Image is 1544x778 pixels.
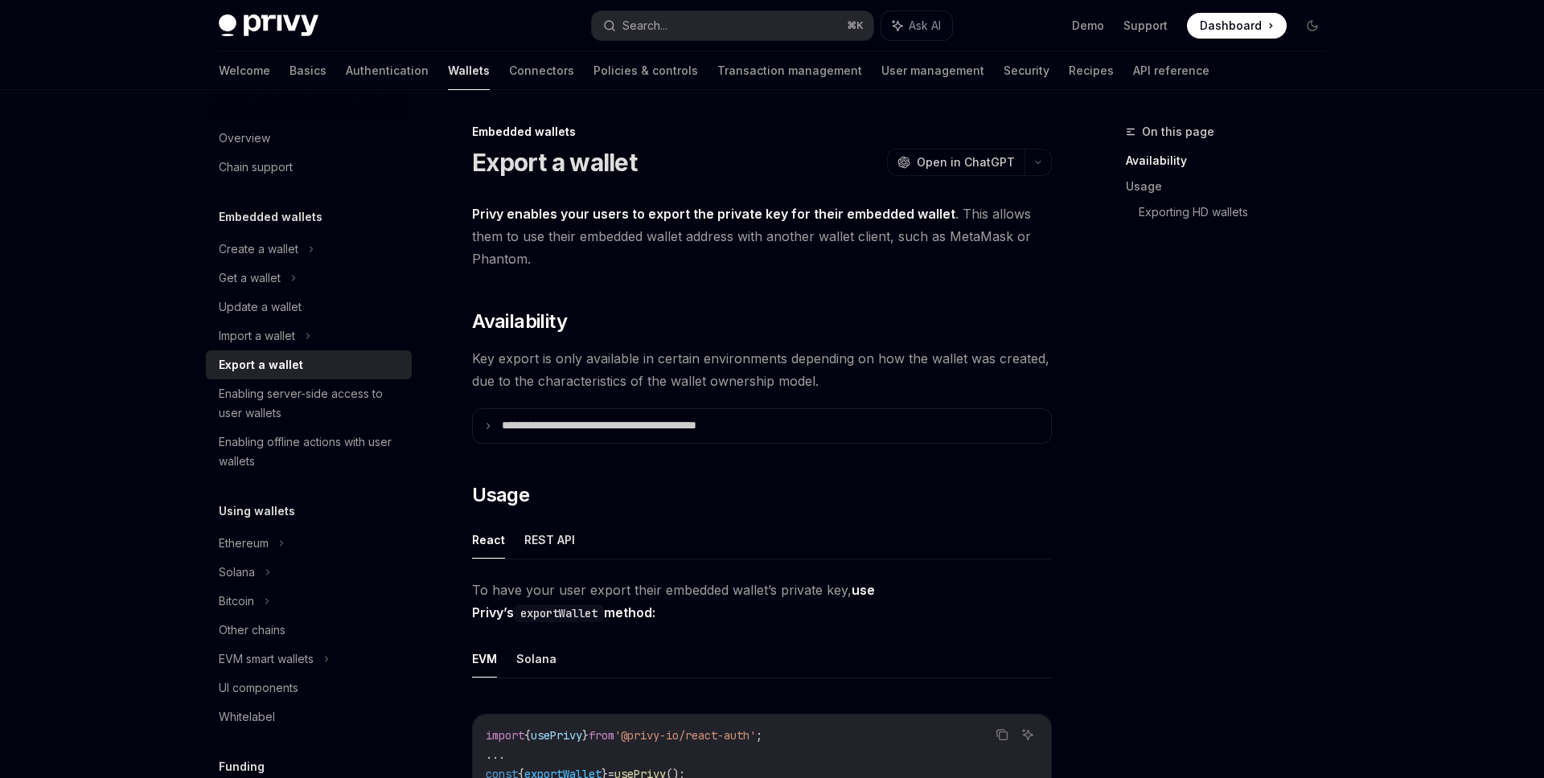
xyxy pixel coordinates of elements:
[1133,51,1209,90] a: API reference
[593,51,698,90] a: Policies & controls
[206,616,412,645] a: Other chains
[219,158,293,177] div: Chain support
[206,379,412,428] a: Enabling server-side access to user wallets
[206,674,412,702] a: UI components
[881,51,984,90] a: User management
[472,579,1052,624] span: To have your user export their embedded wallet’s private key,
[219,129,270,148] div: Overview
[756,728,762,743] span: ;
[1072,18,1104,34] a: Demo
[917,154,1015,170] span: Open in ChatGPT
[1017,724,1038,745] button: Ask AI
[516,640,556,678] button: Solana
[887,149,1025,176] button: Open in ChatGPT
[524,521,575,559] button: REST API
[589,728,614,743] span: from
[219,384,402,423] div: Enabling server-side access to user wallets
[472,640,497,678] button: EVM
[472,482,529,508] span: Usage
[219,592,254,611] div: Bitcoin
[219,678,298,698] div: UI components
[219,563,255,582] div: Solana
[219,14,318,37] img: dark logo
[582,728,589,743] span: }
[1200,18,1262,34] span: Dashboard
[1123,18,1168,34] a: Support
[219,268,281,288] div: Get a wallet
[1187,13,1287,39] a: Dashboard
[592,11,873,40] button: Search...⌘K
[524,728,531,743] span: {
[206,124,412,153] a: Overview
[219,757,265,776] h5: Funding
[472,347,1052,392] span: Key export is only available in certain environments depending on how the wallet was created, due...
[448,51,490,90] a: Wallets
[514,604,604,622] code: exportWallet
[486,747,505,762] span: ...
[1004,51,1049,90] a: Security
[1142,122,1214,141] span: On this page
[1069,51,1114,90] a: Recipes
[472,206,955,222] strong: Privy enables your users to export the private key for their embedded wallet
[206,428,412,476] a: Enabling offline actions with user wallets
[486,728,524,743] span: import
[1126,174,1338,199] a: Usage
[219,707,275,727] div: Whitelabel
[206,293,412,321] a: Update a wallet
[219,534,269,553] div: Ethereum
[614,728,756,743] span: '@privy-io/react-auth'
[1126,148,1338,174] a: Availability
[472,521,505,559] button: React
[219,326,295,346] div: Import a wallet
[992,724,1012,745] button: Copy the contents from the code block
[472,582,875,620] strong: use Privy’s method:
[881,11,952,40] button: Ask AI
[472,148,637,177] h1: Export a wallet
[472,203,1052,270] span: . This allows them to use their embedded wallet address with another wallet client, such as MetaM...
[909,18,941,34] span: Ask AI
[1300,13,1325,39] button: Toggle dark mode
[219,649,314,669] div: EVM smart wallets
[531,728,582,743] span: usePrivy
[289,51,326,90] a: Basics
[717,51,862,90] a: Transaction management
[1139,199,1338,225] a: Exporting HD wallets
[219,502,295,521] h5: Using wallets
[219,297,302,317] div: Update a wallet
[219,51,270,90] a: Welcome
[206,153,412,182] a: Chain support
[206,350,412,379] a: Export a wallet
[219,432,402,471] div: Enabling offline actions with user wallets
[847,19,864,32] span: ⌘ K
[509,51,574,90] a: Connectors
[206,702,412,731] a: Whitelabel
[622,16,667,35] div: Search...
[219,355,303,375] div: Export a wallet
[219,207,322,227] h5: Embedded wallets
[219,240,298,259] div: Create a wallet
[346,51,429,90] a: Authentication
[472,309,567,334] span: Availability
[219,620,285,640] div: Other chains
[472,124,1052,140] div: Embedded wallets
